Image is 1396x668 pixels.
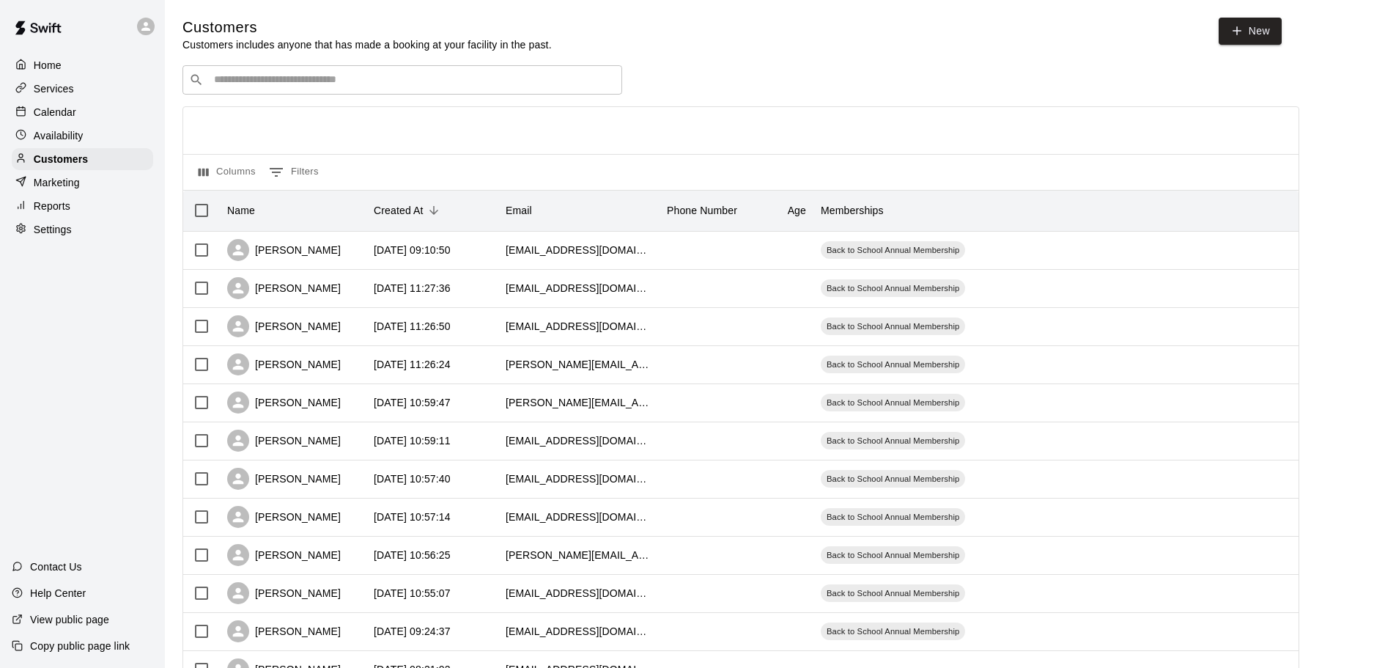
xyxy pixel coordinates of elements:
div: Back to School Annual Membership [821,241,965,259]
p: Home [34,58,62,73]
div: 2025-08-29 09:24:37 [374,624,451,639]
div: [PERSON_NAME] [227,468,341,490]
div: jenfitz21@gmail.com [506,510,652,524]
div: [PERSON_NAME] [227,430,341,452]
div: Age [747,190,813,231]
p: Customers [34,152,88,166]
div: Back to School Annual Membership [821,508,965,526]
div: [PERSON_NAME] [227,506,341,528]
p: Settings [34,222,72,237]
span: Back to School Annual Membership [821,549,965,561]
div: peggy.jenn81@gmail.com [506,395,652,410]
div: [PERSON_NAME] [227,544,341,566]
span: Back to School Annual Membership [821,435,965,447]
p: Calendar [34,105,76,120]
p: Marketing [34,175,80,190]
div: Created At [374,190,424,231]
a: Customers [12,148,153,170]
div: Memberships [821,190,884,231]
div: fstrfam@gmail.com [506,243,652,257]
div: [PERSON_NAME] [227,353,341,375]
div: [PERSON_NAME] [227,620,341,642]
div: Back to School Annual Membership [821,546,965,564]
a: Settings [12,219,153,241]
span: Back to School Annual Membership [821,244,965,256]
div: Back to School Annual Membership [821,623,965,640]
div: [PERSON_NAME] [227,582,341,604]
p: Availability [34,128,84,143]
div: bstew15@mchsi.com [506,586,652,601]
span: Back to School Annual Membership [821,397,965,408]
p: Help Center [30,586,86,601]
a: Services [12,78,153,100]
div: Back to School Annual Membership [821,394,965,411]
div: Phone Number [667,190,737,231]
h5: Customers [182,18,552,37]
div: nicole.paulsen@act.org [506,548,652,562]
div: 2no@gmail.com [506,281,652,296]
p: View public page [30,612,109,627]
div: Back to School Annual Membership [821,356,965,373]
button: Show filters [265,161,322,184]
div: 2025-09-05 11:27:36 [374,281,451,296]
span: Back to School Annual Membership [821,625,965,637]
button: Sort [424,200,444,221]
div: 1no@gmail.com [506,433,652,448]
a: Home [12,54,153,76]
div: 2025-09-05 10:56:25 [374,548,451,562]
div: [PERSON_NAME] [227,277,341,299]
div: 2025-09-05 10:59:11 [374,433,451,448]
div: 2025-09-05 10:57:40 [374,471,451,486]
div: 2025-09-05 11:26:24 [374,357,451,372]
div: Memberships [813,190,1033,231]
div: Created At [366,190,498,231]
span: Back to School Annual Membership [821,587,965,599]
div: Phone Number [660,190,747,231]
div: Name [227,190,255,231]
div: Back to School Annual Membership [821,470,965,488]
div: Email [506,190,532,231]
a: Calendar [12,101,153,123]
p: Reports [34,199,70,213]
div: no@gmail.com [506,471,652,486]
div: dyanni7175@yahoo.com [506,624,652,639]
div: tswenson6@gmail.com [506,319,652,334]
span: Back to School Annual Membership [821,320,965,332]
p: Copy public page link [30,639,130,653]
div: 2025-09-05 10:59:47 [374,395,451,410]
div: [PERSON_NAME] [227,239,341,261]
button: Select columns [195,161,259,184]
span: Back to School Annual Membership [821,282,965,294]
p: Customers includes anyone that has made a booking at your facility in the past. [182,37,552,52]
div: 2025-09-09 09:10:50 [374,243,451,257]
a: Marketing [12,172,153,194]
span: Back to School Annual Membership [821,473,965,485]
a: New [1219,18,1282,45]
div: Back to School Annual Membership [821,318,965,335]
div: 2025-09-05 10:55:07 [374,586,451,601]
a: Availability [12,125,153,147]
div: Name [220,190,366,231]
div: 2025-09-05 10:57:14 [374,510,451,524]
div: 2025-09-05 11:26:50 [374,319,451,334]
p: Contact Us [30,559,82,574]
div: Back to School Annual Membership [821,279,965,297]
p: Services [34,81,74,96]
div: Back to School Annual Membership [821,432,965,449]
div: Age [788,190,806,231]
span: Back to School Annual Membership [821,359,965,370]
div: [PERSON_NAME] [227,392,341,414]
div: Search customers by name or email [182,65,622,95]
div: [PERSON_NAME] [227,315,341,337]
span: Back to School Annual Membership [821,511,965,523]
div: Email [498,190,660,231]
a: Reports [12,195,153,217]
